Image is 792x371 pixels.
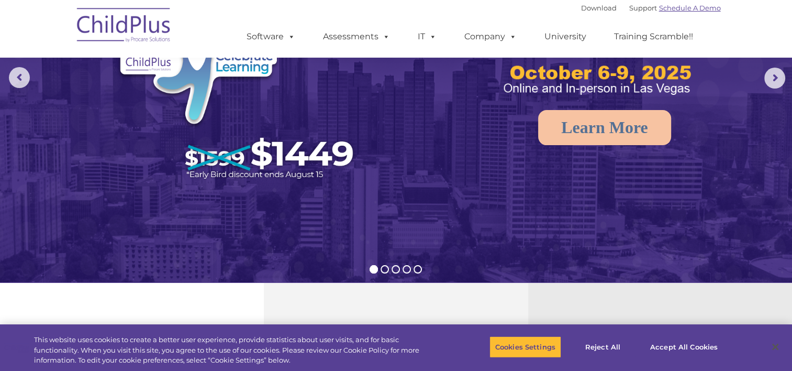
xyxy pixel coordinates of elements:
span: Last name [146,69,177,77]
a: University [534,26,597,47]
a: Company [454,26,527,47]
a: Software [236,26,306,47]
button: Cookies Settings [489,336,561,358]
a: Support [629,4,657,12]
span: Phone number [146,112,190,120]
div: This website uses cookies to create a better user experience, provide statistics about user visit... [34,335,436,366]
font: | [581,4,721,12]
button: Reject All [570,336,635,358]
a: Assessments [313,26,400,47]
button: Accept All Cookies [644,336,723,358]
a: Schedule A Demo [659,4,721,12]
a: Learn More [538,110,671,145]
a: Training Scramble!! [604,26,704,47]
a: Download [581,4,617,12]
img: ChildPlus by Procare Solutions [72,1,176,53]
a: IT [407,26,447,47]
button: Close [764,335,787,358]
